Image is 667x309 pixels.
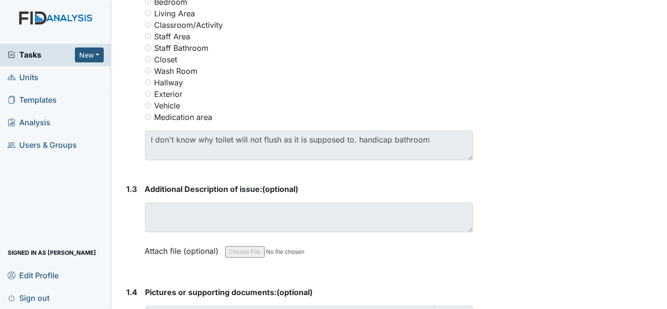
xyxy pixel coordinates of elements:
[8,115,50,130] span: Analysis
[145,56,151,62] input: Closet
[8,49,75,60] a: Tasks
[155,31,191,42] label: Staff Area
[155,54,178,65] label: Closet
[145,240,223,257] label: Attach file (optional)
[145,10,151,16] input: Living Area
[127,183,137,195] label: 1.3
[155,77,183,88] label: Hallway
[145,45,151,51] input: Staff Bathroom
[146,287,277,297] span: Pictures or supporting documents:
[155,8,195,19] label: Living Area
[145,91,151,97] input: Exterior
[8,70,38,85] span: Units
[145,131,473,160] textarea: I don't know why toilet will not flush as it is supposed to. handicap bathroom
[8,93,57,107] span: Templates
[8,268,59,283] span: Edit Profile
[8,290,49,305] span: Sign out
[155,65,198,77] label: Wash Room
[155,19,223,31] label: Classroom/Activity
[75,48,104,62] button: New
[145,79,151,85] input: Hallway
[8,245,96,260] span: Signed in as [PERSON_NAME]
[145,183,473,195] strong: (optional)
[146,286,473,298] strong: (optional)
[155,88,183,100] label: Exterior
[145,68,151,74] input: Wash Room
[8,138,77,153] span: Users & Groups
[127,286,138,298] label: 1.4
[155,42,209,54] label: Staff Bathroom
[145,114,151,120] input: Medication area
[145,33,151,39] input: Staff Area
[145,22,151,28] input: Classroom/Activity
[155,100,181,111] label: Vehicle
[145,184,263,194] span: Additional Description of issue:
[155,111,213,123] label: Medication area
[145,102,151,108] input: Vehicle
